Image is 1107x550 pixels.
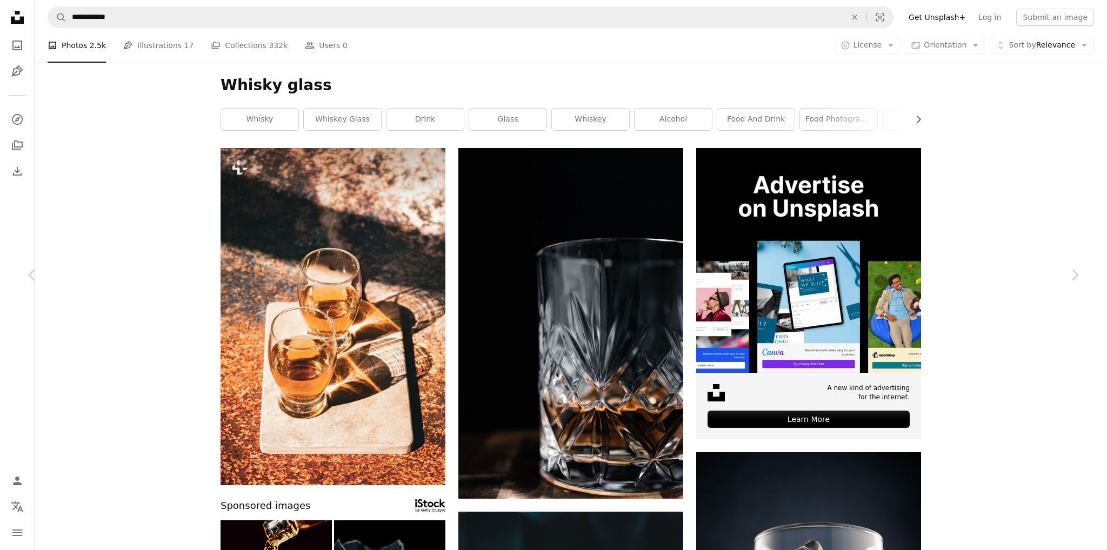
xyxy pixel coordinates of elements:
[458,148,683,499] img: a glass of whiskey on a wooden table
[469,109,546,130] a: glass
[883,109,960,130] a: food
[123,28,194,63] a: Illustrations 17
[305,28,348,63] a: Users 0
[6,61,28,82] a: Illustrations
[269,39,288,51] span: 332k
[221,148,445,485] img: three glasses of alcohol sitting on a table
[708,384,725,401] img: file-1631678316303-ed18b8b5cb9cimage
[221,498,310,514] span: Sponsored images
[6,135,28,156] a: Collections
[184,39,194,51] span: 17
[909,109,921,130] button: scroll list to the right
[304,109,381,130] a: whiskey glass
[6,160,28,182] a: Download History
[221,109,298,130] a: whisky
[827,384,910,402] span: A new kind of advertising for the internet.
[635,109,712,130] a: alcohol
[696,148,921,373] img: file-1635990755334-4bfd90f37242image
[6,35,28,56] a: Photos
[905,37,985,54] button: Orientation
[902,9,972,26] a: Get Unsplash+
[48,7,66,28] button: Search Unsplash
[48,6,893,28] form: Find visuals sitewide
[221,76,921,95] h1: Whisky glass
[343,39,348,51] span: 0
[1016,9,1094,26] button: Submit an image
[835,37,901,54] button: License
[972,9,1008,26] a: Log in
[6,522,28,544] button: Menu
[696,148,921,439] a: A new kind of advertisingfor the internet.Learn More
[1042,223,1107,327] a: Next
[990,37,1094,54] button: Sort byRelevance
[221,311,445,321] a: three glasses of alcohol sitting on a table
[924,41,966,49] span: Orientation
[1009,40,1075,51] span: Relevance
[458,318,683,328] a: a glass of whiskey on a wooden table
[6,470,28,492] a: Log in / Sign up
[717,109,795,130] a: food and drink
[552,109,629,130] a: whiskey
[800,109,877,130] a: food photography
[6,496,28,518] button: Language
[386,109,464,130] a: drink
[867,7,893,28] button: Visual search
[853,41,882,49] span: License
[708,411,910,428] div: Learn More
[211,28,288,63] a: Collections 332k
[843,7,866,28] button: Clear
[6,109,28,130] a: Explore
[1009,41,1036,49] span: Sort by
